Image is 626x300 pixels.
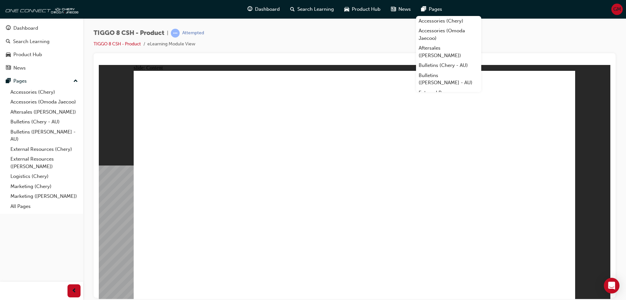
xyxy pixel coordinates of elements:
[167,29,168,37] span: |
[94,41,141,47] a: TIGGO 8 CSH - Product
[3,49,81,61] a: Product Hub
[8,191,81,201] a: Marketing ([PERSON_NAME])
[6,78,11,84] span: pages-icon
[13,77,27,85] div: Pages
[8,127,81,144] a: Bulletins ([PERSON_NAME] - AU)
[352,6,380,13] span: Product Hub
[339,3,386,16] a: car-iconProduct Hub
[171,29,180,38] span: learningRecordVerb_ATTEMPT-icon
[8,117,81,127] a: Bulletins (Chery - AU)
[416,3,447,16] a: pages-iconPages
[3,3,78,16] img: oneconnect
[182,30,204,36] div: Attempted
[3,75,81,87] button: Pages
[3,36,81,48] a: Search Learning
[6,25,11,31] span: guage-icon
[3,22,81,34] a: Dashboard
[611,4,623,15] button: GM
[8,107,81,117] a: Aftersales ([PERSON_NAME])
[416,60,481,71] a: Bulletins (Chery - AU)
[6,52,11,58] span: car-icon
[247,5,252,13] span: guage-icon
[290,5,295,13] span: search-icon
[8,97,81,107] a: Accessories (Omoda Jaecoo)
[6,39,10,45] span: search-icon
[391,5,396,13] span: news-icon
[3,62,81,74] a: News
[416,26,481,43] a: Accessories (Omoda Jaecoo)
[8,201,81,212] a: All Pages
[285,3,339,16] a: search-iconSearch Learning
[13,51,42,58] div: Product Hub
[421,5,426,13] span: pages-icon
[416,43,481,60] a: Aftersales ([PERSON_NAME])
[72,287,77,295] span: prev-icon
[3,21,81,75] button: DashboardSearch LearningProduct HubNews
[386,3,416,16] a: news-iconNews
[297,6,334,13] span: Search Learning
[13,64,26,72] div: News
[429,6,442,13] span: Pages
[94,29,164,37] span: TIGGO 8 CSH - Product
[416,88,481,105] a: External Resources (Chery)
[8,87,81,97] a: Accessories (Chery)
[242,3,285,16] a: guage-iconDashboard
[8,144,81,154] a: External Resources (Chery)
[344,5,349,13] span: car-icon
[73,77,78,86] span: up-icon
[398,6,411,13] span: News
[416,71,481,88] a: Bulletins ([PERSON_NAME] - AU)
[613,6,621,13] span: GM
[8,154,81,171] a: External Resources ([PERSON_NAME])
[255,6,280,13] span: Dashboard
[8,171,81,182] a: Logistics (Chery)
[6,65,11,71] span: news-icon
[604,278,619,293] div: Open Intercom Messenger
[13,38,50,45] div: Search Learning
[13,24,38,32] div: Dashboard
[147,40,195,48] li: eLearning Module View
[416,16,481,26] a: Accessories (Chery)
[8,182,81,192] a: Marketing (Chery)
